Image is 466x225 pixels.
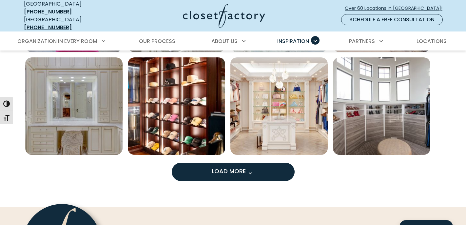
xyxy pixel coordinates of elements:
img: Custom walk-in solid wood system with open glass shelving, crown molding, and decorative appliques. [230,57,328,155]
a: Open inspiration gallery to preview enlarged image [25,57,123,155]
img: Sophisticated wardrobe suite with floor-to-ceiling fluted glass doors, wraparound cabinetry, and ... [128,57,225,155]
a: Schedule a Free Consultation [341,14,443,25]
a: Over 60 Locations in [GEOGRAPHIC_DATA]! [344,3,448,14]
span: Organization in Every Room [17,37,97,45]
div: [GEOGRAPHIC_DATA] [24,16,119,31]
a: [PHONE_NUMBER] [24,8,72,15]
span: Locations [417,37,447,45]
nav: Primary Menu [13,32,453,51]
a: Open inspiration gallery to preview enlarged image [128,57,225,155]
span: Partners [349,37,375,45]
button: Load more inspiration gallery images [172,163,295,181]
a: [PHONE_NUMBER] [24,24,72,31]
img: Full vanity suite built into a dressing room with glass insert cabinet doors and integrated light... [25,57,123,155]
img: Circular walk-in closet with modern gray drawers lining the curved walls, topped with open shoe s... [333,57,430,155]
a: Open inspiration gallery to preview enlarged image [230,57,328,155]
span: Inspiration [277,37,309,45]
img: Closet Factory Logo [183,4,265,28]
span: Load More [212,167,254,175]
span: Over 60 Locations in [GEOGRAPHIC_DATA]! [345,5,448,12]
span: Our Process [139,37,175,45]
a: Open inspiration gallery to preview enlarged image [333,57,430,155]
span: About Us [211,37,238,45]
